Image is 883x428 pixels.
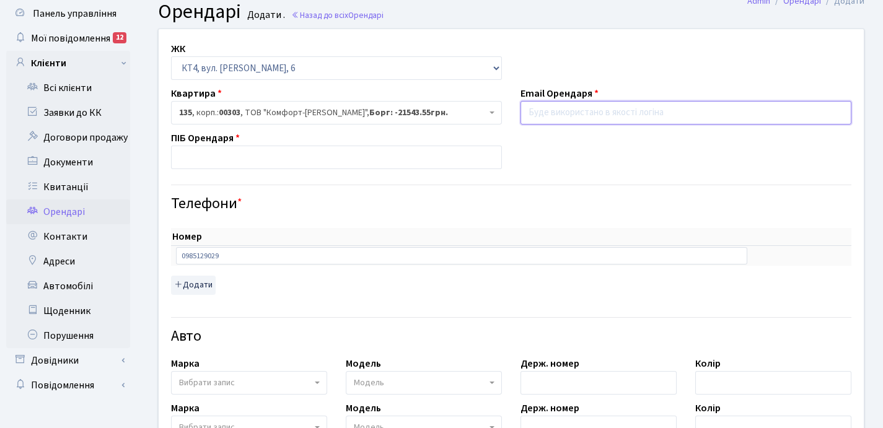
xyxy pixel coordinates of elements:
[346,401,381,416] label: Модель
[695,356,721,371] label: Колір
[171,276,216,295] button: Додати
[6,125,130,150] a: Договори продажу
[171,101,502,124] span: <b>135</b>, корп.: <b>00303</b>, ТОВ "Комфорт-Таун Ріелт", <b>Борг: -21543.55грн.</b>
[6,26,130,51] a: Мої повідомлення12
[348,9,384,21] span: Орендарі
[171,401,200,416] label: Марка
[171,328,851,346] h4: Авто
[291,9,384,21] a: Назад до всіхОрендарі
[171,356,200,371] label: Марка
[171,86,222,101] label: Квартира
[179,377,235,389] span: Вибрати запис
[6,323,130,348] a: Порушення
[354,377,384,389] span: Модель
[219,107,240,119] b: 00303
[171,131,240,146] label: ПІБ Орендаря
[171,41,185,56] label: ЖК
[369,107,448,119] b: Борг: -21543.55грн.
[521,86,599,101] label: Email Орендаря
[6,373,130,398] a: Повідомлення
[6,100,130,125] a: Заявки до КК
[6,175,130,199] a: Квитанції
[695,401,721,416] label: Колір
[6,199,130,224] a: Орендарі
[113,32,126,43] div: 12
[6,150,130,175] a: Документи
[6,348,130,373] a: Довідники
[179,107,486,119] span: <b>135</b>, корп.: <b>00303</b>, ТОВ "Комфорт-Таун Ріелт", <b>Борг: -21543.55грн.</b>
[6,51,130,76] a: Клієнти
[6,224,130,249] a: Контакти
[6,274,130,299] a: Автомобілі
[521,101,851,124] input: Буде використано в якості логіна
[6,1,130,26] a: Панель управління
[179,107,192,119] b: 135
[245,9,285,21] small: Додати .
[521,356,579,371] label: Держ. номер
[171,228,752,246] th: Номер
[6,299,130,323] a: Щоденник
[521,401,579,416] label: Держ. номер
[171,195,851,213] h4: Телефони
[6,249,130,274] a: Адреси
[346,356,381,371] label: Модель
[6,76,130,100] a: Всі клієнти
[33,7,116,20] span: Панель управління
[31,32,110,45] span: Мої повідомлення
